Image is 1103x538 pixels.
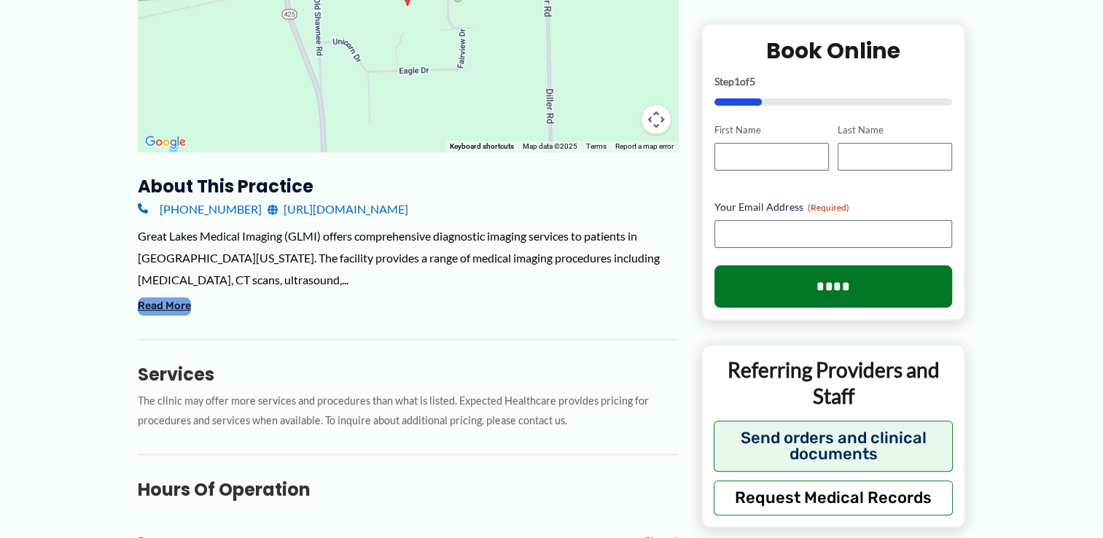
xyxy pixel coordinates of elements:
[138,225,678,290] div: Great Lakes Medical Imaging (GLMI) offers comprehensive diagnostic imaging services to patients i...
[714,123,829,137] label: First Name
[141,133,190,152] a: Open this area in Google Maps (opens a new window)
[138,478,678,501] h3: Hours of Operation
[450,141,514,152] button: Keyboard shortcuts
[714,420,954,471] button: Send orders and clinical documents
[141,133,190,152] img: Google
[268,198,408,220] a: [URL][DOMAIN_NAME]
[138,363,678,386] h3: Services
[642,105,671,134] button: Map camera controls
[838,123,952,137] label: Last Name
[523,142,577,150] span: Map data ©2025
[714,36,953,65] h2: Book Online
[714,356,954,410] p: Referring Providers and Staff
[615,142,674,150] a: Report a map error
[586,142,607,150] a: Terms (opens in new tab)
[714,77,953,87] p: Step of
[714,480,954,515] button: Request Medical Records
[734,75,740,87] span: 1
[138,198,262,220] a: [PHONE_NUMBER]
[138,175,678,198] h3: About this practice
[808,202,849,213] span: (Required)
[749,75,755,87] span: 5
[138,297,191,315] button: Read More
[138,391,678,431] p: The clinic may offer more services and procedures than what is listed. Expected Healthcare provid...
[714,200,953,214] label: Your Email Address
